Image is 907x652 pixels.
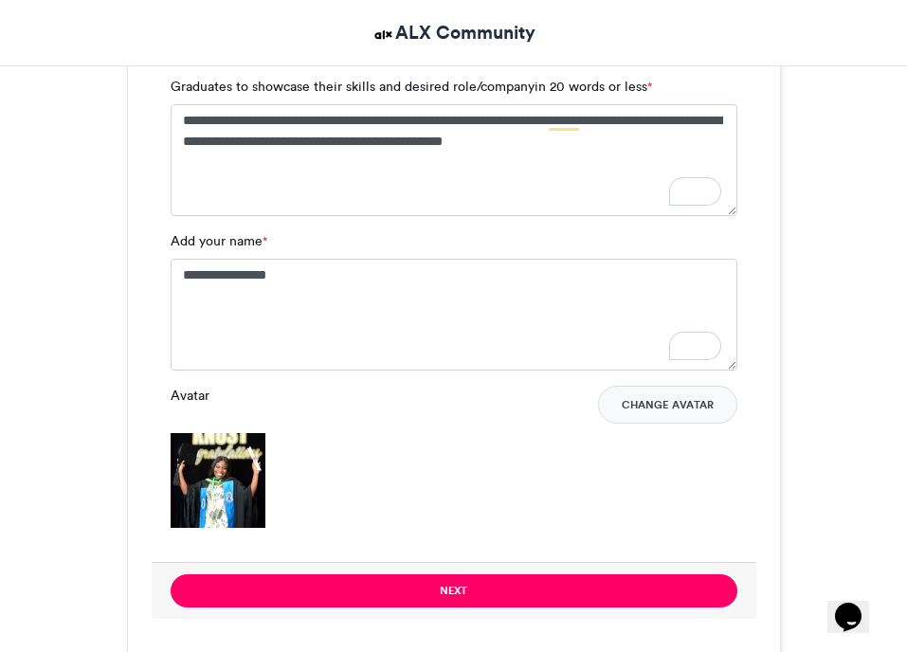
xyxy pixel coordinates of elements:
[827,576,888,633] iframe: chat widget
[171,259,737,371] textarea: To enrich screen reader interactions, please activate Accessibility in Grammarly extension settings
[372,23,395,46] img: ALX Community
[171,231,267,251] label: Add your name
[598,386,737,424] button: Change Avatar
[171,386,209,406] label: Avatar
[171,104,737,216] textarea: To enrich screen reader interactions, please activate Accessibility in Grammarly extension settings
[372,19,535,46] a: ALX Community
[171,433,265,528] img: 1756900529.081-b2dcae4267c1926e4edbba7f5065fdc4d8f11412.png
[171,77,652,97] label: Graduates to showcase their skills and desired role/companyin 20 words or less
[171,574,737,607] button: Next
